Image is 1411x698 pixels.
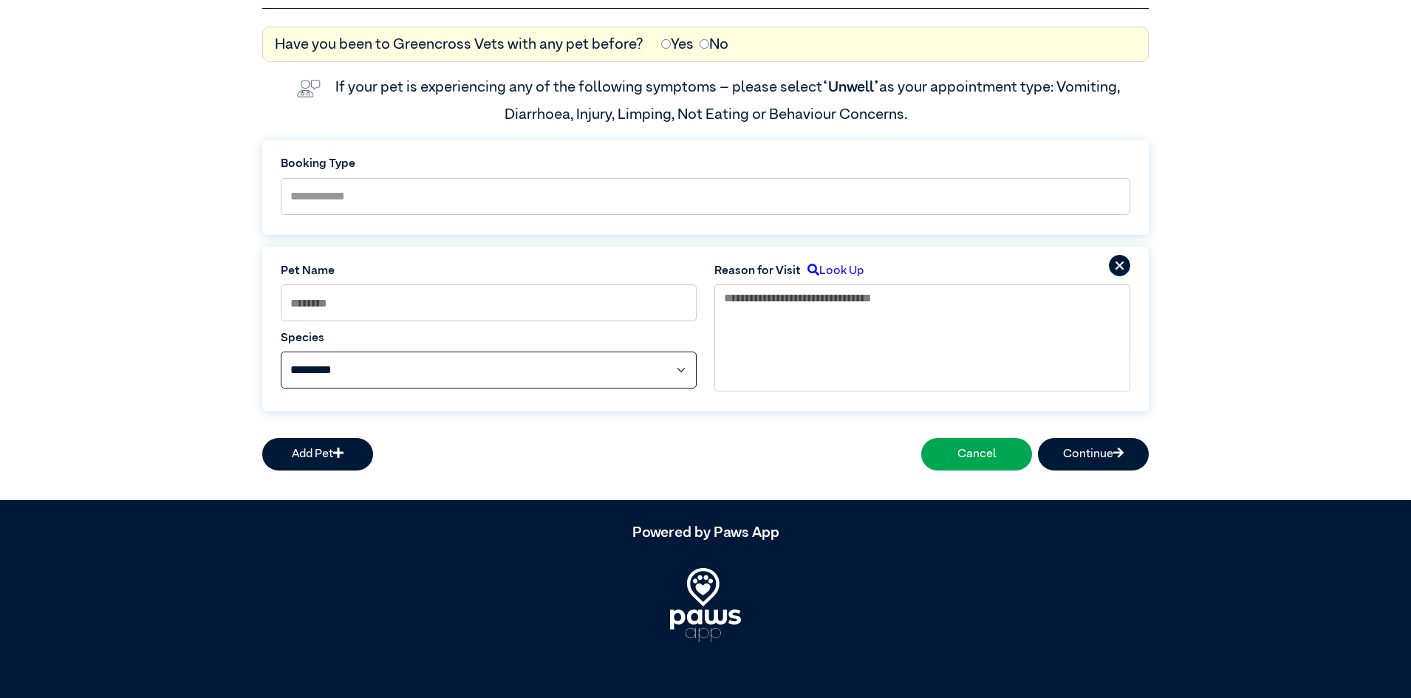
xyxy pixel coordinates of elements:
[714,262,801,280] label: Reason for Visit
[335,80,1123,121] label: If your pet is experiencing any of the following symptoms – please select as your appointment typ...
[921,438,1032,471] button: Cancel
[291,74,327,103] img: vet
[670,568,741,642] img: PawsApp
[801,262,864,280] label: Look Up
[822,80,879,95] span: “Unwell”
[281,155,1130,173] label: Booking Type
[700,39,709,49] input: No
[700,33,728,55] label: No
[661,33,694,55] label: Yes
[275,33,643,55] label: Have you been to Greencross Vets with any pet before?
[262,438,373,471] button: Add Pet
[281,329,697,347] label: Species
[262,524,1149,541] h5: Powered by Paws App
[281,262,697,280] label: Pet Name
[1038,438,1149,471] button: Continue
[661,39,671,49] input: Yes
